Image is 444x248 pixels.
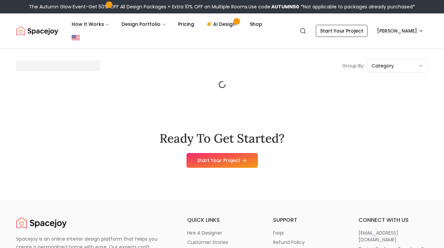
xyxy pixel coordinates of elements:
[186,153,258,168] a: Start Your Project
[16,13,428,48] nav: Global
[273,239,342,246] a: refund policy
[244,17,268,31] a: Shop
[173,17,200,31] a: Pricing
[187,239,228,246] p: customer stories
[187,230,257,236] a: hire a designer
[358,216,428,224] h6: connect with us
[271,3,299,10] b: AUTUMN50
[116,17,171,31] button: Design Portfolio
[373,25,428,37] button: [PERSON_NAME]
[187,216,257,224] h6: quick links
[187,230,222,236] p: hire a designer
[273,239,305,246] p: refund policy
[248,3,299,10] span: Use code:
[66,17,115,31] button: How It Works
[273,230,284,236] p: faqs
[299,3,415,10] span: *Not applicable to packages already purchased*
[72,34,80,42] img: United States
[16,24,58,38] a: Spacejoy
[273,230,342,236] a: faqs
[16,216,67,230] a: Spacejoy
[342,62,365,69] p: Group By:
[160,132,284,145] h2: Ready To Get Started?
[201,17,243,31] a: AI Design
[16,24,58,38] img: Spacejoy Logo
[29,3,415,10] div: The Autumn Glow Event-Get 50% OFF All Design Packages + Extra 10% OFF on Multiple Rooms.
[358,230,428,243] a: [EMAIL_ADDRESS][DOMAIN_NAME]
[316,25,368,37] a: Start Your Project
[187,239,257,246] a: customer stories
[66,17,268,31] nav: Main
[16,216,67,230] img: Spacejoy Logo
[273,216,342,224] h6: support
